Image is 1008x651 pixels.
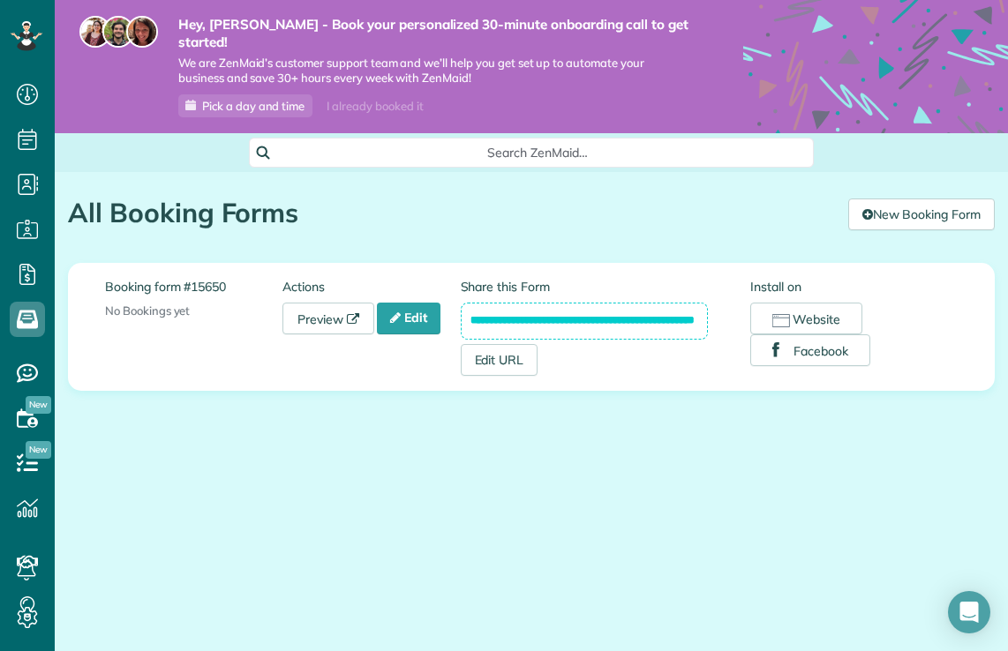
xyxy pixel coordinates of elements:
[750,334,870,366] button: Facebook
[105,278,282,296] label: Booking form #15650
[750,303,862,334] button: Website
[178,56,690,86] span: We are ZenMaid’s customer support team and we’ll help you get set up to automate your business an...
[26,396,51,414] span: New
[282,278,460,296] label: Actions
[316,95,433,117] div: I already booked it
[377,303,440,334] a: Edit
[105,303,190,318] span: No Bookings yet
[26,441,51,459] span: New
[102,16,134,48] img: jorge-587dff0eeaa6aab1f244e6dc62b8924c3b6ad411094392a53c71c6c4a576187d.jpg
[178,94,312,117] a: Pick a day and time
[178,16,690,50] strong: Hey, [PERSON_NAME] - Book your personalized 30-minute onboarding call to get started!
[948,591,990,633] div: Open Intercom Messenger
[461,278,709,296] label: Share this Form
[750,278,958,296] label: Install on
[282,303,374,334] a: Preview
[461,344,538,376] a: Edit URL
[126,16,158,48] img: michelle-19f622bdf1676172e81f8f8fba1fb50e276960ebfe0243fe18214015130c80e4.jpg
[68,198,835,228] h1: All Booking Forms
[202,99,305,113] span: Pick a day and time
[79,16,111,48] img: maria-72a9807cf96188c08ef61303f053569d2e2a8a1cde33d635c8a3ac13582a053d.jpg
[848,198,995,230] a: New Booking Form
